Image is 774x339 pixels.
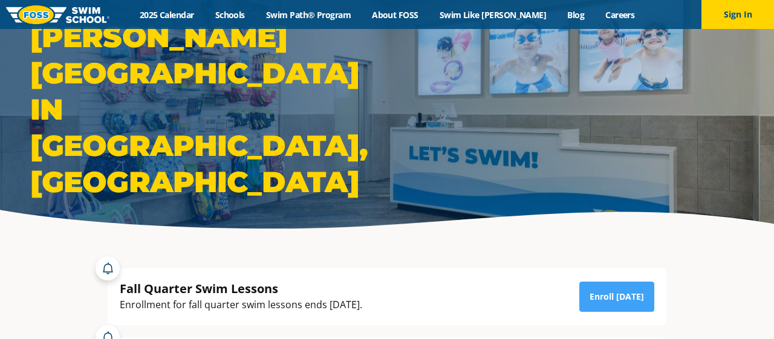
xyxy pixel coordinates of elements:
a: 2025 Calendar [129,9,204,21]
a: About FOSS [362,9,429,21]
a: Swim Path® Program [255,9,361,21]
div: Fall Quarter Swim Lessons [120,280,362,297]
a: Careers [595,9,645,21]
a: Enroll [DATE] [579,282,654,312]
div: Enrollment for fall quarter swim lessons ends [DATE]. [120,297,362,313]
img: FOSS Swim School Logo [6,5,109,24]
a: Swim Like [PERSON_NAME] [429,9,557,21]
h1: [PERSON_NAME][GEOGRAPHIC_DATA] in [GEOGRAPHIC_DATA], [GEOGRAPHIC_DATA] [30,19,381,200]
a: Blog [557,9,595,21]
a: Schools [204,9,255,21]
